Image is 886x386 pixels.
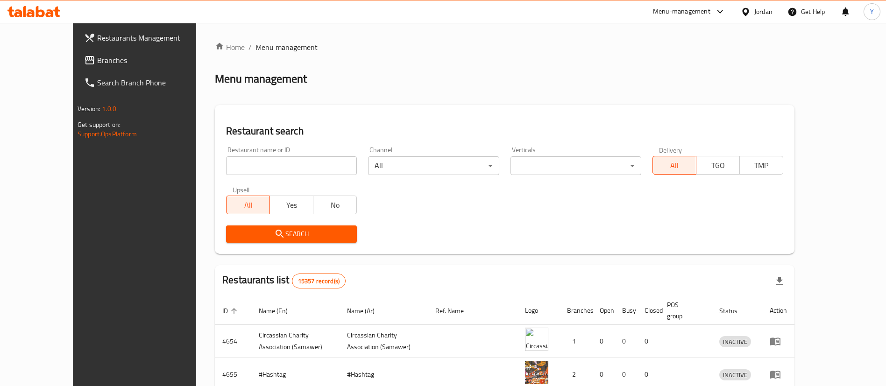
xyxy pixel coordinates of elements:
span: 1.0.0 [102,103,116,115]
span: Name (En) [259,305,300,316]
span: TGO [700,159,736,172]
span: Restaurants Management [97,32,213,43]
button: Yes [269,196,313,214]
button: TGO [696,156,740,175]
button: No [313,196,357,214]
span: Y [870,7,874,17]
th: Open [592,296,615,325]
span: ID [222,305,240,316]
td: ​Circassian ​Charity ​Association​ (Samawer) [340,325,428,358]
div: INACTIVE [719,369,751,380]
div: Jordan [754,7,773,17]
th: Logo [517,296,560,325]
li: / [248,42,252,53]
span: All [657,159,693,172]
h2: Restaurant search [226,124,783,138]
span: Version: [78,103,100,115]
div: All [368,156,499,175]
a: Restaurants Management [77,27,221,49]
button: TMP [739,156,783,175]
img: #Hashtag [525,361,548,384]
span: TMP [744,159,780,172]
div: Menu [770,336,787,347]
span: 15357 record(s) [292,277,345,286]
div: Menu [770,369,787,380]
th: Branches [560,296,592,325]
td: 0 [615,325,637,358]
td: ​Circassian ​Charity ​Association​ (Samawer) [251,325,340,358]
span: POS group [667,299,701,322]
a: Search Branch Phone [77,71,221,94]
a: Branches [77,49,221,71]
div: ​ [510,156,641,175]
input: Search for restaurant name or ID.. [226,156,357,175]
span: Yes [274,198,310,212]
th: Closed [637,296,659,325]
div: Export file [768,270,791,292]
span: INACTIVE [719,337,751,347]
h2: Menu management [215,71,307,86]
div: Menu-management [653,6,710,17]
td: 0 [592,325,615,358]
th: Busy [615,296,637,325]
td: 1 [560,325,592,358]
img: ​Circassian ​Charity ​Association​ (Samawer) [525,328,548,351]
span: Status [719,305,750,316]
span: All [230,198,266,212]
span: No [317,198,353,212]
span: Get support on: [78,119,120,131]
div: INACTIVE [719,336,751,347]
a: Home [215,42,245,53]
nav: breadcrumb [215,42,794,53]
span: Name (Ar) [347,305,387,316]
th: Action [762,296,794,325]
span: Menu management [255,42,318,53]
span: INACTIVE [719,370,751,380]
span: Search [234,228,349,240]
td: 4654 [215,325,251,358]
a: Support.OpsPlatform [78,128,137,140]
span: Branches [97,55,213,66]
button: All [226,196,270,214]
h2: Restaurants list [222,273,346,288]
button: Search [226,225,357,243]
div: Total records count [292,274,346,288]
span: Ref. Name [435,305,476,316]
button: All [652,156,696,175]
td: 0 [637,325,659,358]
label: Upsell [233,186,250,193]
label: Delivery [659,147,682,153]
span: Search Branch Phone [97,77,213,88]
